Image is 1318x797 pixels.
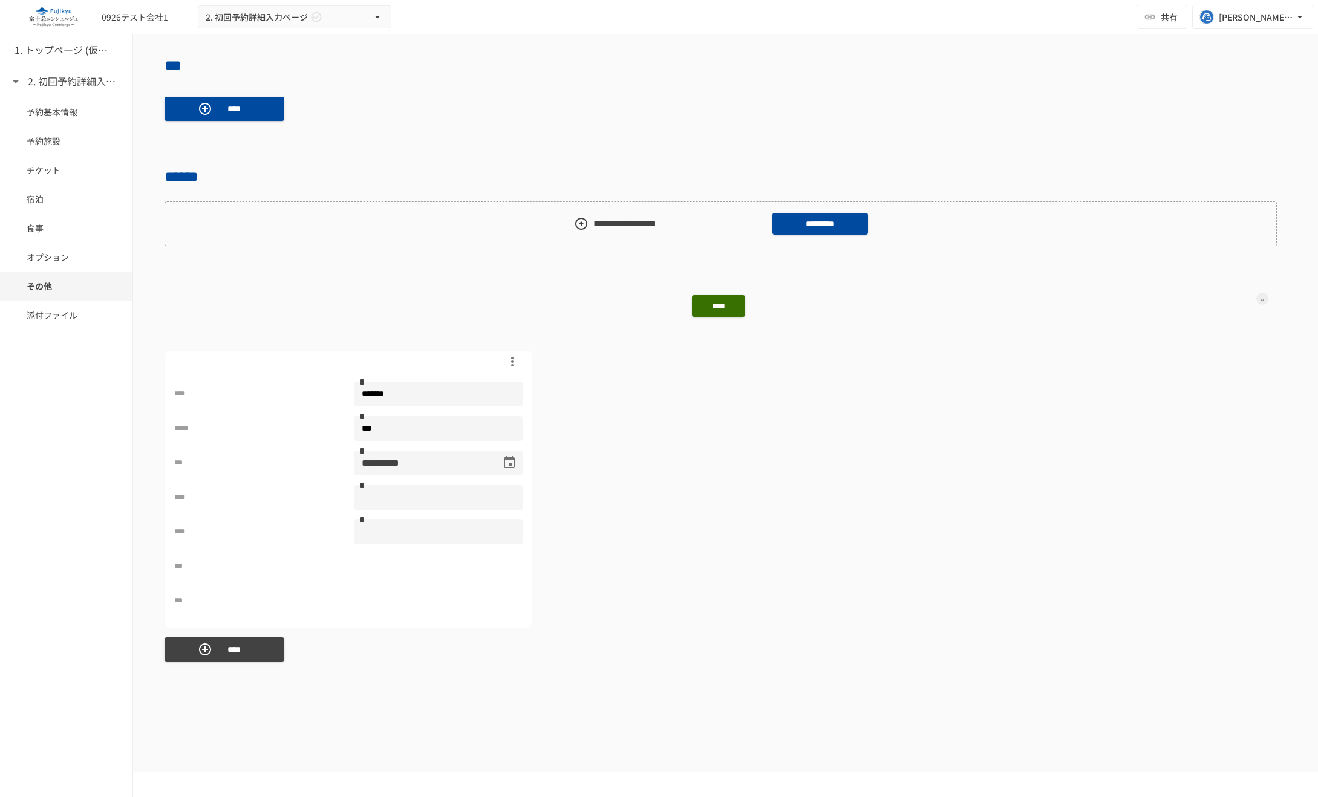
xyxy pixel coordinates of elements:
span: 共有 [1161,10,1178,24]
span: 2. 初回予約詳細入力ページ [206,10,308,25]
button: Choose date, selected date is 2025年9月25日 [497,451,521,475]
button: [PERSON_NAME][EMAIL_ADDRESS][PERSON_NAME][DOMAIN_NAME] [1192,5,1313,29]
span: オプション [27,250,106,264]
button: 共有 [1137,5,1187,29]
span: 予約施設 [27,134,106,148]
button: 2. 初回予約詳細入力ページ [198,5,391,29]
h6: 1. トップページ (仮予約一覧) [15,42,111,58]
div: 0926テスト会社1 [102,11,168,24]
img: eQeGXtYPV2fEKIA3pizDiVdzO5gJTl2ahLbsPaD2E4R [15,7,92,27]
span: 食事 [27,221,106,235]
span: 予約基本情報 [27,105,106,119]
span: 宿泊 [27,192,106,206]
span: その他 [27,279,106,293]
div: [PERSON_NAME][EMAIL_ADDRESS][PERSON_NAME][DOMAIN_NAME] [1219,10,1294,25]
span: チケット [27,163,106,177]
h6: 2. 初回予約詳細入力ページ [28,74,125,89]
span: 添付ファイル [27,308,106,322]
